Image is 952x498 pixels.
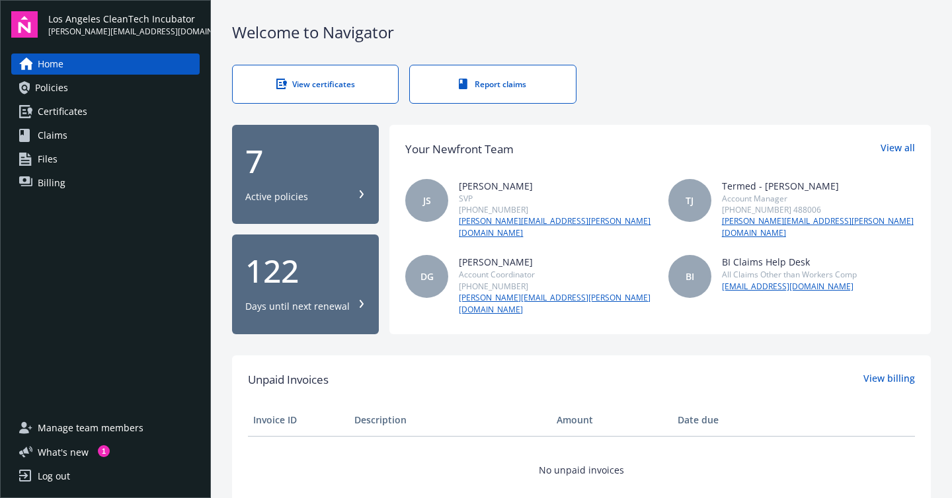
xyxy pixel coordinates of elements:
th: Date due [672,404,773,436]
span: Home [38,53,63,75]
a: View all [881,141,915,158]
span: Claims [38,125,67,146]
a: Claims [11,125,200,146]
a: View billing [863,371,915,388]
th: Amount [551,404,672,436]
div: 122 [245,255,366,287]
span: Unpaid Invoices [248,371,329,388]
a: Manage team members [11,417,200,439]
div: Welcome to Navigator [232,21,931,44]
a: [EMAIL_ADDRESS][DOMAIN_NAME] [722,281,857,293]
a: [PERSON_NAME][EMAIL_ADDRESS][PERSON_NAME][DOMAIN_NAME] [459,292,652,316]
div: Account Manager [722,193,915,204]
a: Home [11,53,200,75]
a: Certificates [11,101,200,122]
div: [PHONE_NUMBER] [459,281,652,292]
div: [PERSON_NAME] [459,179,652,193]
span: Manage team members [38,417,143,439]
button: 122Days until next renewal [232,234,379,334]
div: Days until next renewal [245,300,350,313]
div: Active policies [245,190,308,203]
span: What ' s new [38,445,89,459]
div: [PHONE_NUMBER] 488006 [722,204,915,215]
button: 7Active policies [232,125,379,225]
a: Report claims [409,65,576,104]
span: Files [38,149,58,170]
div: Termed - [PERSON_NAME] [722,179,915,193]
span: Certificates [38,101,87,122]
div: Log out [38,466,70,487]
span: [PERSON_NAME][EMAIL_ADDRESS][DOMAIN_NAME] [48,26,200,38]
span: BI [686,269,694,283]
div: Report claims [436,79,549,90]
button: Los Angeles CleanTech Incubator[PERSON_NAME][EMAIL_ADDRESS][DOMAIN_NAME] [48,11,200,38]
div: Your Newfront Team [405,141,514,158]
span: Los Angeles CleanTech Incubator [48,12,200,26]
button: What's new1 [11,445,110,459]
span: Policies [35,77,68,98]
div: [PERSON_NAME] [459,255,652,269]
a: Files [11,149,200,170]
div: BI Claims Help Desk [722,255,857,269]
a: Billing [11,172,200,194]
a: [PERSON_NAME][EMAIL_ADDRESS][PERSON_NAME][DOMAIN_NAME] [459,215,652,239]
img: navigator-logo.svg [11,11,38,38]
div: [PHONE_NUMBER] [459,204,652,215]
div: SVP [459,193,652,204]
span: TJ [686,194,694,207]
a: View certificates [232,65,399,104]
div: Account Coordinator [459,269,652,280]
div: 7 [245,145,366,177]
a: [PERSON_NAME][EMAIL_ADDRESS][PERSON_NAME][DOMAIN_NAME] [722,215,915,239]
div: All Claims Other than Workers Comp [722,269,857,280]
span: DG [420,269,434,283]
span: JS [423,194,431,207]
span: Billing [38,172,65,194]
th: Description [349,404,551,436]
div: 1 [98,445,110,457]
th: Invoice ID [248,404,349,436]
a: Policies [11,77,200,98]
div: View certificates [259,79,372,90]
